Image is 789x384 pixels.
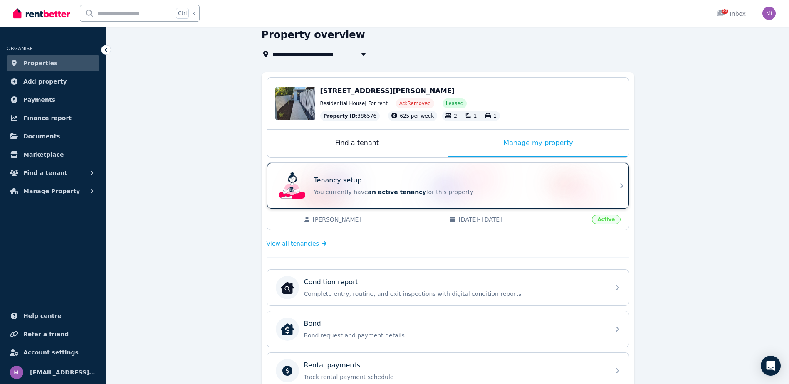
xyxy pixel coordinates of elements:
[23,186,80,196] span: Manage Property
[23,58,58,68] span: Properties
[10,366,23,379] img: mikeill@hotmail.com
[267,311,629,347] a: BondBondBond request and payment details
[320,111,380,121] div: : 386576
[722,9,728,14] span: 22
[320,87,455,95] span: [STREET_ADDRESS][PERSON_NAME]
[7,46,33,52] span: ORGANISE
[761,356,781,376] div: Open Intercom Messenger
[7,165,99,181] button: Find a tenant
[23,311,62,321] span: Help centre
[281,281,294,294] img: Condition report
[7,91,99,108] a: Payments
[30,367,96,377] span: [EMAIL_ADDRESS][DOMAIN_NAME]
[368,189,426,195] span: an active tenancy
[446,100,463,107] span: Leased
[7,326,99,342] a: Refer a friend
[267,163,629,209] a: Tenancy setupTenancy setupYou currently havean active tenancyfor this property
[23,329,69,339] span: Refer a friend
[399,100,431,107] span: Ad: Removed
[314,188,605,196] p: You currently have for this property
[304,373,605,381] p: Track rental payment schedule
[267,270,629,305] a: Condition reportCondition reportComplete entry, routine, and exit inspections with digital condit...
[7,73,99,90] a: Add property
[320,100,388,107] span: Residential House | For rent
[454,113,457,119] span: 2
[23,76,67,86] span: Add property
[262,28,365,42] h1: Property overview
[23,113,72,123] span: Finance report
[7,344,99,361] a: Account settings
[281,322,294,336] img: Bond
[267,239,319,248] span: View all tenancies
[304,331,605,340] p: Bond request and payment details
[7,308,99,324] a: Help centre
[7,128,99,145] a: Documents
[192,10,195,17] span: k
[458,215,587,224] span: [DATE] - [DATE]
[23,150,64,160] span: Marketplace
[7,146,99,163] a: Marketplace
[23,95,55,105] span: Payments
[493,113,497,119] span: 1
[7,110,99,126] a: Finance report
[474,113,477,119] span: 1
[313,215,441,224] span: [PERSON_NAME]
[304,319,321,329] p: Bond
[13,7,70,20] img: RentBetter
[279,172,306,199] img: Tenancy setup
[314,175,362,185] p: Tenancy setup
[304,290,605,298] p: Complete entry, routine, and exit inspections with digital condition reports
[267,239,327,248] a: View all tenancies
[324,113,356,119] span: Property ID
[176,8,189,19] span: Ctrl
[448,130,629,157] div: Manage my property
[717,10,746,18] div: Inbox
[7,55,99,71] a: Properties
[7,183,99,199] button: Manage Property
[267,130,448,157] div: Find a tenant
[762,7,776,20] img: mikeill@hotmail.com
[304,360,361,370] p: Rental payments
[304,277,358,287] p: Condition report
[23,347,79,357] span: Account settings
[592,215,620,224] span: Active
[23,131,60,141] span: Documents
[400,113,434,119] span: 625 per week
[23,168,67,178] span: Find a tenant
